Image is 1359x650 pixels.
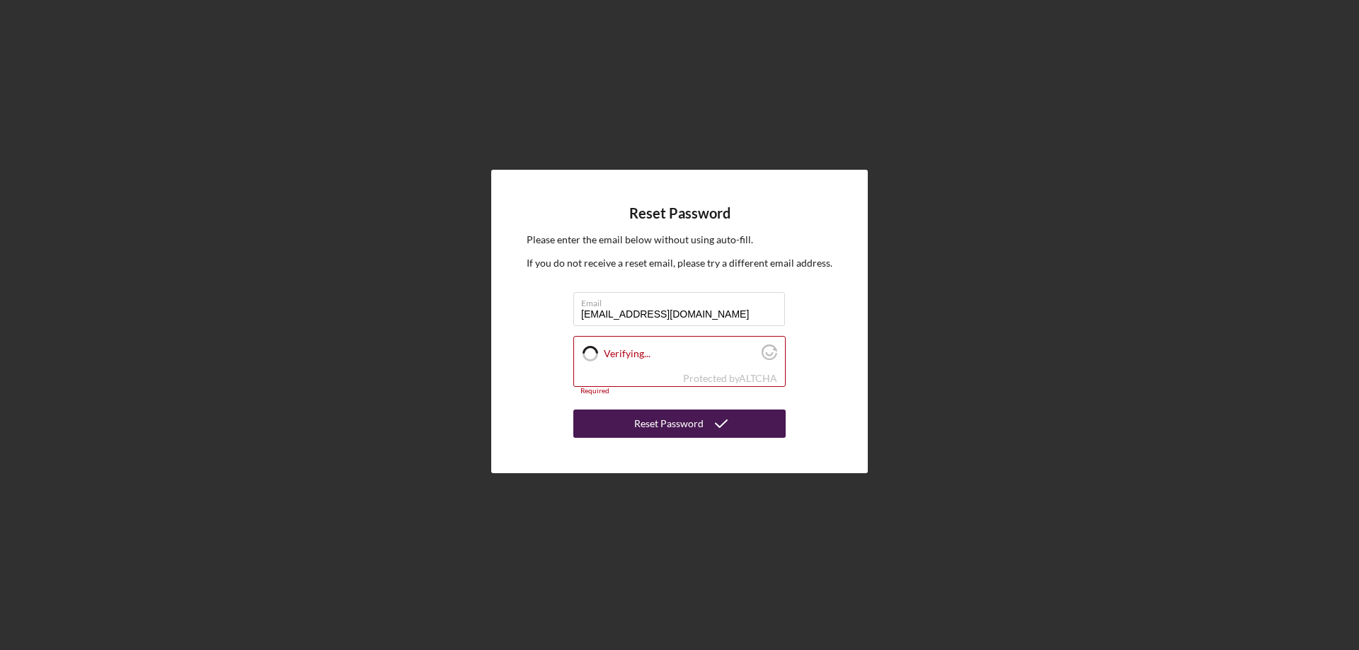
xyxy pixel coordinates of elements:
[762,350,777,362] a: Visit Altcha.org
[581,293,785,308] label: Email
[604,348,757,359] label: Verifying...
[634,410,704,438] div: Reset Password
[739,372,777,384] a: Visit Altcha.org
[629,205,730,221] h4: Reset Password
[527,232,832,248] p: Please enter the email below without using auto-fill.
[573,410,786,438] button: Reset Password
[527,255,832,271] p: If you do not receive a reset email, please try a different email address.
[573,387,786,395] div: Required
[683,373,777,384] div: Protected by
